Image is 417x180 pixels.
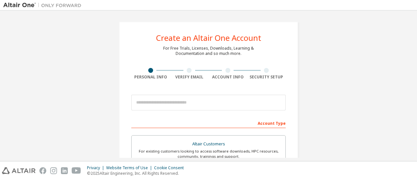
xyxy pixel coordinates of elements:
div: Privacy [87,165,106,171]
div: Security Setup [247,74,286,80]
div: For Free Trials, Licenses, Downloads, Learning & Documentation and so much more. [163,46,254,56]
div: Cookie Consent [154,165,188,171]
p: © 2025 Altair Engineering, Inc. All Rights Reserved. [87,171,188,176]
div: Personal Info [131,74,170,80]
div: Account Type [131,118,286,128]
img: linkedin.svg [61,167,68,174]
div: Website Terms of Use [106,165,154,171]
img: instagram.svg [50,167,57,174]
img: altair_logo.svg [2,167,36,174]
div: Account Info [208,74,247,80]
div: Altair Customers [136,139,281,149]
div: For existing customers looking to access software downloads, HPC resources, community, trainings ... [136,149,281,159]
img: Altair One [3,2,85,8]
div: Verify Email [170,74,209,80]
div: Create an Altair One Account [156,34,261,42]
img: youtube.svg [72,167,81,174]
img: facebook.svg [39,167,46,174]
